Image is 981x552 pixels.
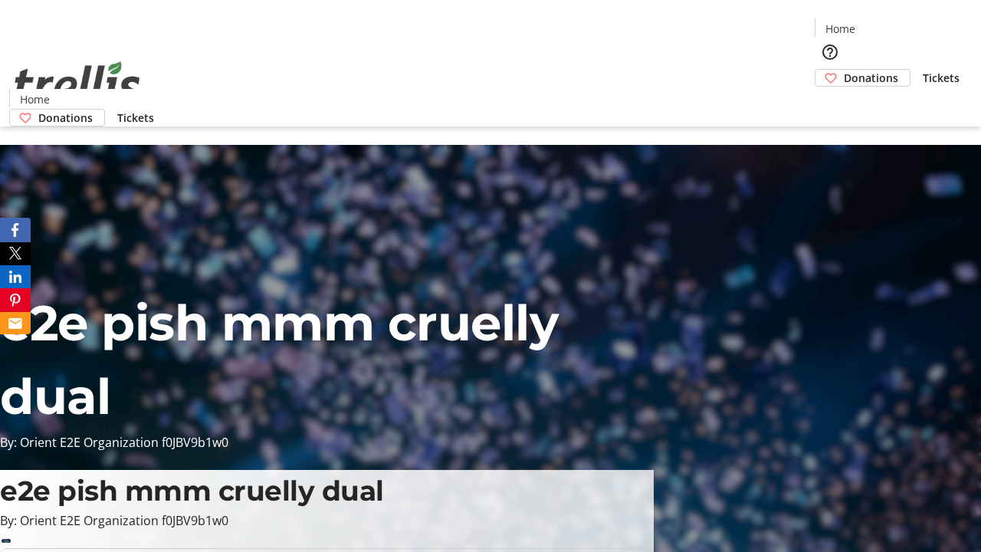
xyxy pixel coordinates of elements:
a: Tickets [910,70,972,86]
a: Home [815,21,865,37]
span: Donations [844,70,898,86]
span: Donations [38,110,93,126]
a: Home [10,91,59,107]
a: Donations [815,69,910,87]
span: Home [20,91,50,107]
span: Tickets [117,110,154,126]
span: Tickets [923,70,960,86]
button: Help [815,37,845,67]
img: Orient E2E Organization f0JBV9b1w0's Logo [9,44,146,121]
span: Home [825,21,855,37]
a: Donations [9,109,105,127]
button: Cart [815,87,845,117]
a: Tickets [105,110,166,126]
